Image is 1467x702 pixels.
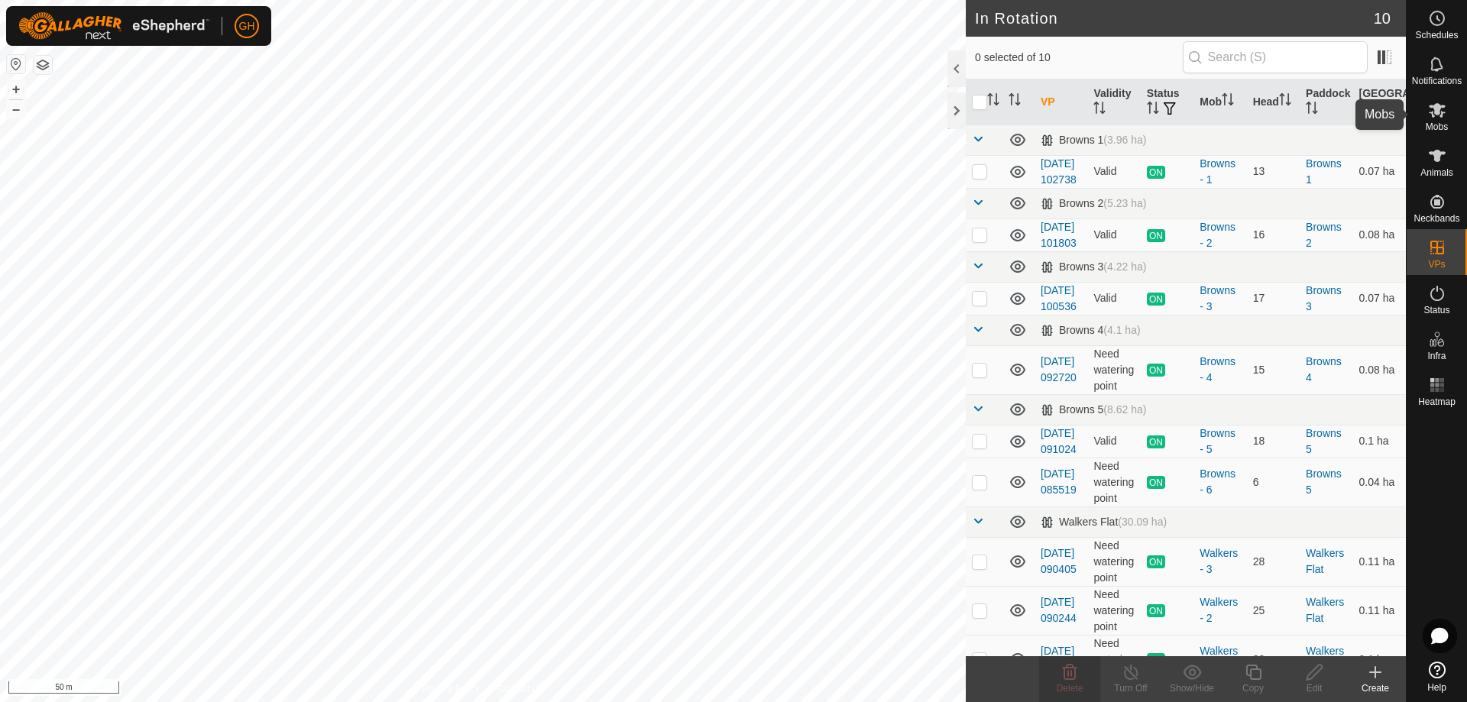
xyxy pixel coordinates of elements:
[7,100,25,118] button: –
[1041,284,1077,312] a: [DATE] 100536
[1041,260,1146,273] div: Browns 3
[1147,653,1165,666] span: ON
[1306,221,1342,249] a: Browns 2
[1247,635,1300,684] td: 32
[1200,219,1240,251] div: Browns - 2
[1200,545,1240,577] div: Walkers - 3
[987,95,999,108] p-sorticon: Activate to sort
[1247,458,1300,506] td: 6
[1041,157,1077,186] a: [DATE] 102738
[1103,260,1146,273] span: (4.22 ha)
[1035,79,1087,125] th: VP
[975,50,1183,66] span: 0 selected of 10
[1093,104,1106,116] p-sorticon: Activate to sort
[1200,425,1240,458] div: Browns - 5
[1383,104,1395,116] p-sorticon: Activate to sort
[1415,31,1458,40] span: Schedules
[498,682,543,696] a: Contact Us
[1353,282,1406,315] td: 0.07 ha
[1306,355,1342,383] a: Browns 4
[1183,41,1368,73] input: Search (S)
[1087,345,1140,394] td: Need watering point
[1247,425,1300,458] td: 18
[1041,355,1077,383] a: [DATE] 092720
[1147,104,1159,116] p-sorticon: Activate to sort
[1306,596,1344,624] a: Walkers Flat
[1353,635,1406,684] td: 0.1 ha
[1147,476,1165,489] span: ON
[1087,155,1140,188] td: Valid
[1087,635,1140,684] td: Need watering point
[1407,655,1467,698] a: Help
[1041,427,1077,455] a: [DATE] 091024
[1041,516,1167,529] div: Walkers Flat
[1306,427,1342,455] a: Browns 5
[1353,155,1406,188] td: 0.07 ha
[1306,547,1344,575] a: Walkers Flat
[1428,260,1445,269] span: VPs
[1306,157,1342,186] a: Browns 1
[1147,166,1165,179] span: ON
[1147,293,1165,306] span: ON
[1353,218,1406,251] td: 0.08 ha
[1041,403,1146,416] div: Browns 5
[1414,214,1459,223] span: Neckbands
[1193,79,1246,125] th: Mob
[239,18,255,34] span: GH
[1353,458,1406,506] td: 0.04 ha
[1306,104,1318,116] p-sorticon: Activate to sort
[1247,537,1300,586] td: 28
[1041,645,1077,673] a: [DATE] 090127
[1345,681,1406,695] div: Create
[1247,345,1300,394] td: 15
[1200,156,1240,188] div: Browns - 1
[1426,122,1448,131] span: Mobs
[1103,403,1146,416] span: (8.62 ha)
[1247,155,1300,188] td: 13
[1147,604,1165,617] span: ON
[1222,681,1284,695] div: Copy
[1041,134,1146,147] div: Browns 1
[1147,364,1165,377] span: ON
[1141,79,1193,125] th: Status
[1420,168,1453,177] span: Animals
[1374,7,1391,30] span: 10
[1353,425,1406,458] td: 0.1 ha
[1247,218,1300,251] td: 16
[1118,516,1167,528] span: (30.09 ha)
[1279,95,1291,108] p-sorticon: Activate to sort
[1200,354,1240,386] div: Browns - 4
[7,80,25,99] button: +
[1427,683,1446,692] span: Help
[1412,76,1462,86] span: Notifications
[1306,467,1342,496] a: Browns 5
[975,9,1374,27] h2: In Rotation
[1087,458,1140,506] td: Need watering point
[7,55,25,73] button: Reset Map
[1087,425,1140,458] td: Valid
[1087,79,1140,125] th: Validity
[1306,645,1344,673] a: Walkers Flat
[1418,397,1456,406] span: Heatmap
[1041,197,1146,210] div: Browns 2
[1041,467,1077,496] a: [DATE] 085519
[1041,324,1141,337] div: Browns 4
[1087,218,1140,251] td: Valid
[1161,681,1222,695] div: Show/Hide
[1041,596,1077,624] a: [DATE] 090244
[1247,79,1300,125] th: Head
[1427,351,1446,361] span: Infra
[1247,586,1300,635] td: 25
[1200,643,1240,675] div: Walkers - 1
[1147,435,1165,448] span: ON
[1353,79,1406,125] th: [GEOGRAPHIC_DATA] Area
[423,682,480,696] a: Privacy Policy
[1147,229,1165,242] span: ON
[1222,95,1234,108] p-sorticon: Activate to sort
[1353,586,1406,635] td: 0.11 ha
[18,12,209,40] img: Gallagher Logo
[1103,324,1140,336] span: (4.1 ha)
[1200,466,1240,498] div: Browns - 6
[34,56,52,74] button: Map Layers
[1200,594,1240,626] div: Walkers - 2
